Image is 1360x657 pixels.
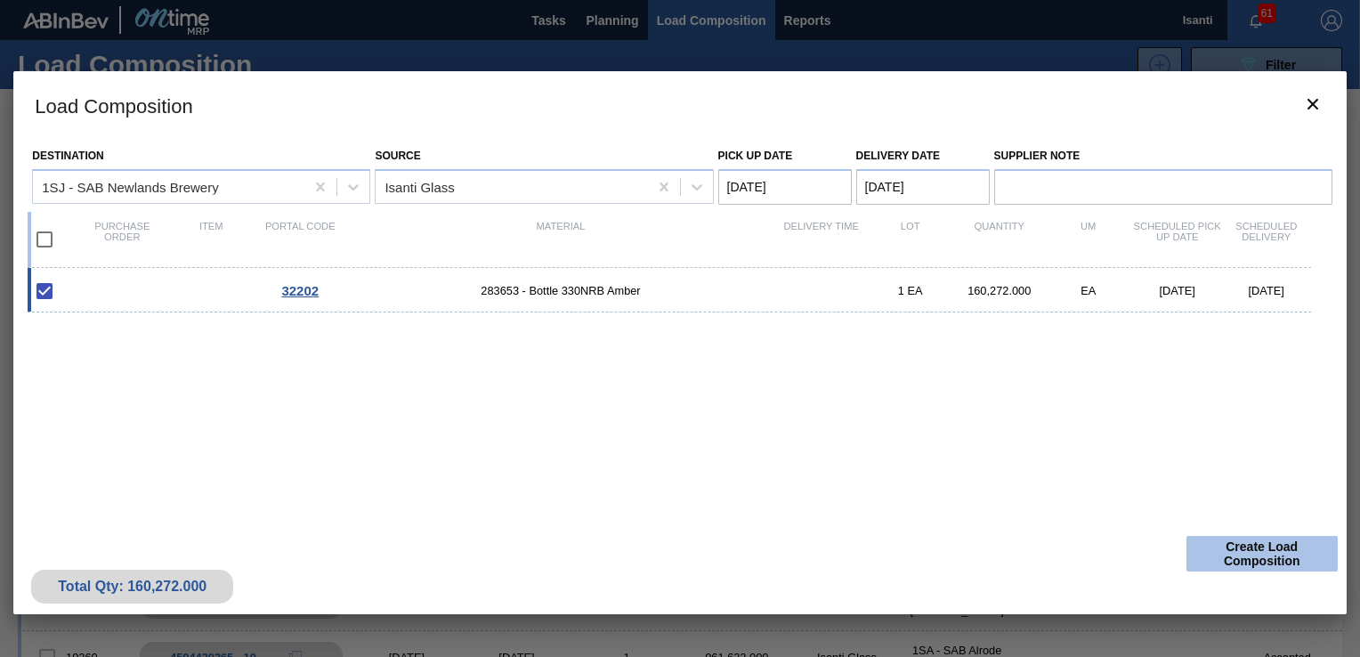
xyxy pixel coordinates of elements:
[955,284,1044,297] div: 160,272.000
[718,169,852,205] input: mm/dd/yyyy
[856,169,990,205] input: mm/dd/yyyy
[281,283,319,298] span: 32202
[255,221,344,258] div: Portal code
[344,284,776,297] span: 283653 - Bottle 330NRB Amber
[45,579,220,595] div: Total Qty: 160,272.000
[1222,221,1311,258] div: Scheduled Delivery
[77,221,166,258] div: Purchase order
[42,179,218,194] div: 1SJ - SAB Newlands Brewery
[32,150,103,162] label: Destination
[1133,284,1222,297] div: [DATE]
[1186,536,1338,572] button: Create Load Composition
[385,179,454,194] div: Isanti Glass
[1133,221,1222,258] div: Scheduled Pick up Date
[994,143,1332,169] label: Supplier Note
[1222,284,1311,297] div: [DATE]
[13,71,1346,139] h3: Load Composition
[344,221,776,258] div: Material
[166,221,255,258] div: Item
[718,150,793,162] label: Pick up Date
[866,284,955,297] div: 1 EA
[1044,221,1133,258] div: UM
[955,221,1044,258] div: Quantity
[866,221,955,258] div: Lot
[856,150,940,162] label: Delivery Date
[375,150,420,162] label: Source
[1044,284,1133,297] div: EA
[777,221,866,258] div: Delivery Time
[255,283,344,298] div: Go to Order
